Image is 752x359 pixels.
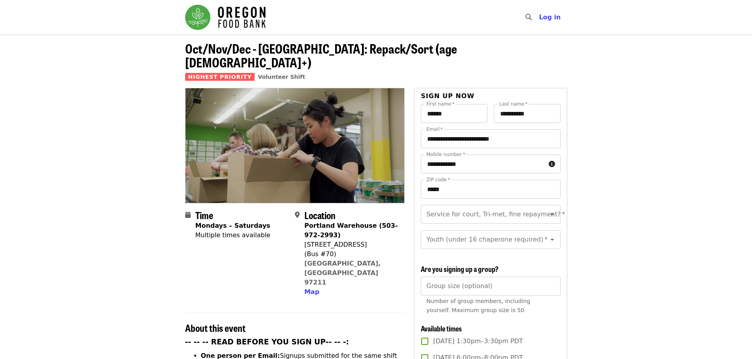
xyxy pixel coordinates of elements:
[421,264,499,274] span: Are you signing up a group?
[421,154,545,173] input: Mobile number
[195,231,270,240] div: Multiple times available
[421,180,560,199] input: ZIP code
[494,104,561,123] input: Last name
[421,129,560,148] input: Email
[549,160,555,168] i: circle-info icon
[421,92,474,100] span: Sign up now
[426,127,443,132] label: Email
[533,9,567,25] button: Log in
[539,13,561,21] span: Log in
[426,152,465,157] label: Mobile number
[185,338,349,346] strong: -- -- -- READ BEFORE YOU SIGN UP-- -- -:
[304,222,398,239] strong: Portland Warehouse (503-972-2993)
[426,102,455,106] label: First name
[536,8,543,27] input: Search
[547,234,558,245] button: Open
[426,177,450,182] label: ZIP code
[185,5,266,30] img: Oregon Food Bank - Home
[525,13,532,21] i: search icon
[185,321,246,335] span: About this event
[421,323,462,333] span: Available times
[421,104,488,123] input: First name
[195,222,270,229] strong: Mondays – Saturdays
[304,287,319,297] button: Map
[185,73,255,81] span: Highest Priority
[304,240,398,249] div: [STREET_ADDRESS]
[258,74,305,80] a: Volunteer Shift
[295,211,300,219] i: map-marker-alt icon
[433,337,523,346] span: [DATE] 1:30pm–3:30pm PDT
[421,277,560,296] input: [object Object]
[186,88,405,203] img: Oct/Nov/Dec - Portland: Repack/Sort (age 8+) organized by Oregon Food Bank
[185,211,191,219] i: calendar icon
[304,249,398,259] div: (Bus #70)
[304,208,336,222] span: Location
[426,298,530,313] span: Number of group members, including yourself. Maximum group size is 50
[185,39,457,71] span: Oct/Nov/Dec - [GEOGRAPHIC_DATA]: Repack/Sort (age [DEMOGRAPHIC_DATA]+)
[547,209,558,220] button: Open
[499,102,527,106] label: Last name
[304,260,381,286] a: [GEOGRAPHIC_DATA], [GEOGRAPHIC_DATA] 97211
[195,208,213,222] span: Time
[304,288,319,296] span: Map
